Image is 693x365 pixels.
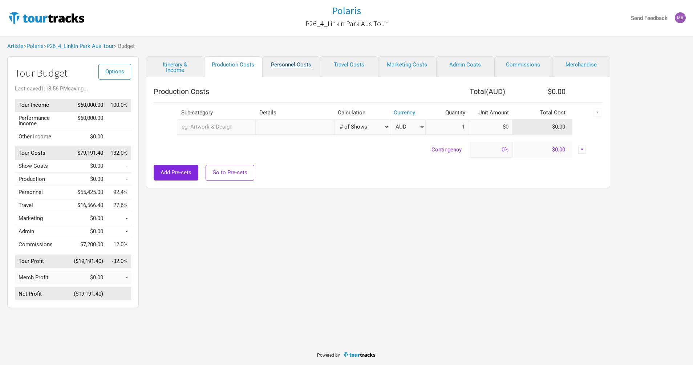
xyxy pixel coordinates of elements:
[332,5,361,16] a: Polaris
[305,16,388,31] a: P26_4_Linkin Park Aus Tour
[578,146,586,154] div: ▼
[334,106,390,119] th: Calculation
[15,288,70,301] td: Net Profit
[70,173,107,186] td: $0.00
[70,99,107,112] td: $60,000.00
[675,12,686,23] img: Mark
[332,4,361,17] h1: Polaris
[15,212,70,225] td: Marketing
[105,68,124,75] span: Options
[15,199,70,212] td: Travel
[425,84,512,99] th: Total ( AUD )
[178,106,256,119] th: Sub-category
[107,225,131,238] td: Admin as % of Tour Income
[70,225,107,238] td: $0.00
[107,212,131,225] td: Marketing as % of Tour Income
[70,147,107,160] td: $79,191.40
[178,119,256,135] input: eg: Artwork & Design
[212,169,247,176] span: Go to Pre-sets
[107,99,131,112] td: Tour Income as % of Tour Income
[512,142,573,158] td: $0.00
[154,87,209,96] span: Production Costs
[107,271,131,284] td: Merch Profit as % of Tour Income
[469,119,512,135] input: Cost per show
[15,160,70,173] td: Show Costs
[154,142,469,158] td: Contingency
[27,43,44,49] a: Polaris
[70,199,107,212] td: $16,566.40
[436,56,494,77] a: Admin Costs
[256,106,334,119] th: Details
[305,20,388,28] h2: P26_4_Linkin Park Aus Tour
[70,271,107,284] td: $0.00
[262,56,320,77] a: Personnel Costs
[107,288,131,301] td: Net Profit as % of Tour Income
[15,173,70,186] td: Production
[68,85,88,92] span: saving...
[317,353,340,358] span: Powered by
[494,56,552,77] a: Commissions
[15,68,131,79] h1: Tour Budget
[593,109,601,117] div: ▼
[512,119,573,135] td: $0.00
[7,11,86,25] img: TourTracks
[70,160,107,173] td: $0.00
[15,111,70,130] td: Performance Income
[107,160,131,173] td: Show Costs as % of Tour Income
[343,352,376,358] img: TourTracks
[70,288,107,301] td: ($19,191.40)
[631,15,668,21] strong: Send Feedback
[161,169,191,176] span: Add Pre-sets
[107,255,131,268] td: Tour Profit as % of Tour Income
[15,86,131,92] div: Last saved 1:13:56 PM
[320,56,378,77] a: Travel Costs
[44,44,114,49] span: >
[70,238,107,251] td: $7,200.00
[98,64,131,80] button: Options
[107,147,131,160] td: Tour Costs as % of Tour Income
[70,186,107,199] td: $55,425.00
[107,130,131,143] td: Other Income as % of Tour Income
[15,238,70,251] td: Commissions
[107,238,131,251] td: Commissions as % of Tour Income
[394,109,415,116] a: Currency
[70,212,107,225] td: $0.00
[15,130,70,143] td: Other Income
[512,84,573,99] th: $0.00
[204,56,262,77] a: Production Costs
[15,225,70,238] td: Admin
[114,44,135,49] span: > Budget
[107,173,131,186] td: Production as % of Tour Income
[70,130,107,143] td: $0.00
[7,43,24,49] a: Artists
[378,56,436,77] a: Marketing Costs
[15,99,70,112] td: Tour Income
[70,255,107,268] td: ($19,191.40)
[552,56,610,77] a: Merchandise
[512,106,573,119] th: Total Cost
[146,56,204,77] a: Itinerary & Income
[15,255,70,268] td: Tour Profit
[15,186,70,199] td: Personnel
[206,165,254,181] button: Go to Pre-sets
[107,186,131,199] td: Personnel as % of Tour Income
[46,43,114,49] a: P26_4_Linkin Park Aus Tour
[70,111,107,130] td: $60,000.00
[107,199,131,212] td: Travel as % of Tour Income
[469,106,512,119] th: Unit Amount
[15,271,70,284] td: Merch Profit
[425,106,469,119] th: Quantity
[15,147,70,160] td: Tour Costs
[24,44,44,49] span: >
[154,165,198,181] button: Add Pre-sets
[107,111,131,130] td: Performance Income as % of Tour Income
